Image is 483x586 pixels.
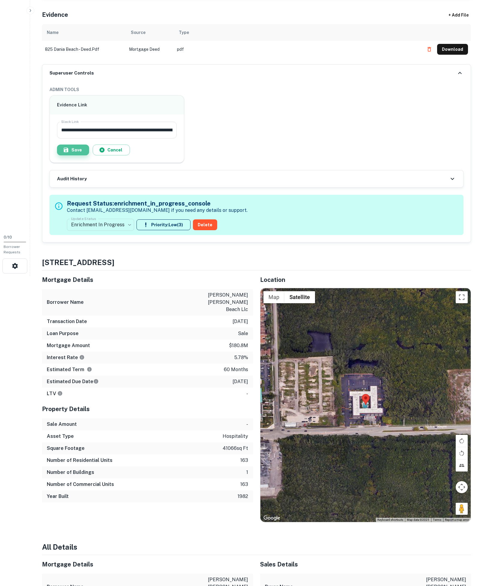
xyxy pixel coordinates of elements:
h5: Mortgage Details [42,275,253,284]
svg: Estimate is based on a standard schedule for this type of loan. [93,379,99,384]
span: Map data ©2025 [407,518,429,521]
span: 0 / 10 [4,235,12,240]
p: 163 [240,481,248,488]
label: Update Status [71,216,96,221]
p: Contact [EMAIL_ADDRESS][DOMAIN_NAME] if you need any details or support. [67,207,247,214]
h6: Sale Amount [47,421,77,428]
h6: Interest Rate [47,354,85,361]
p: [DATE] [232,318,248,325]
p: 163 [240,457,248,464]
button: Cancel [93,145,130,155]
p: 41066 sq ft [223,445,248,452]
h6: ADMIN TOOLS [49,86,463,93]
th: Source [126,24,174,41]
svg: LTVs displayed on the website are for informational purposes only and may be reported incorrectly... [57,391,63,396]
h6: Estimated Due Date [47,378,99,385]
h6: Year Built [47,493,69,500]
p: [DATE] [232,378,248,385]
a: Open this area in Google Maps (opens a new window) [262,514,282,522]
button: Download [437,44,468,55]
p: sale [238,330,248,337]
h4: All Details [42,542,471,552]
p: 5.78% [234,354,248,361]
div: Source [131,29,145,36]
svg: The interest rates displayed on the website are for informational purposes only and may be report... [79,355,85,360]
td: 825 dania beach - deed.pdf [42,41,126,58]
a: Terms (opens in new tab) [433,518,441,521]
label: Slack Link [61,119,79,124]
button: Drag Pegman onto the map to open Street View [456,503,468,515]
td: pdf [174,41,421,58]
p: hospitality [223,433,248,440]
p: - [246,421,248,428]
h5: Property Details [42,404,253,414]
button: Show satellite imagery [284,291,315,303]
th: Name [42,24,126,41]
button: Save [57,145,89,155]
button: Rotate map clockwise [456,435,468,447]
p: - [246,390,248,397]
h6: Transaction Date [47,318,87,325]
p: 60 months [224,366,248,373]
button: Tilt map [456,459,468,472]
h6: LTV [47,390,63,397]
span: Borrower Requests [4,245,20,254]
img: Google [262,514,282,522]
a: Report a map error [445,518,469,521]
div: Enrichment In Progress [67,216,134,233]
p: 1 [246,469,248,476]
h6: Square Footage [47,445,85,452]
div: + Add File [437,10,479,20]
h5: Request Status: enrichment_in_progress_console [67,199,247,208]
button: Map camera controls [456,481,468,493]
button: Show street map [263,291,284,303]
h6: Number of Residential Units [47,457,112,464]
button: Keyboard shortcuts [377,518,403,522]
div: Name [47,29,58,36]
h6: Estimated Term [47,366,92,373]
iframe: Chat Widget [453,538,483,567]
h6: Mortgage Amount [47,342,90,349]
button: Delete file [424,44,435,54]
h6: Number of Buildings [47,469,94,476]
p: $180.8m [229,342,248,349]
h6: Number of Commercial Units [47,481,114,488]
h4: [STREET_ADDRESS] [42,257,471,268]
p: [PERSON_NAME] [PERSON_NAME] beach llc [194,291,248,313]
td: Mortgage Deed [126,41,174,58]
button: Delete [193,219,217,230]
h5: Sales Details [260,560,471,569]
h5: Evidence [42,10,68,19]
svg: Term is based on a standard schedule for this type of loan. [87,367,92,372]
p: 1982 [238,493,248,500]
button: Rotate map counterclockwise [456,447,468,459]
h5: Location [260,275,471,284]
button: Priority:Low(3) [136,219,190,230]
h5: Mortgage Details [42,560,253,569]
h6: Borrower Name [47,299,84,306]
div: scrollable content [42,24,471,64]
h6: Audit History [57,175,87,182]
h6: Loan Purpose [47,330,79,337]
button: Toggle fullscreen view [456,291,468,303]
h6: Superuser Controls [49,70,94,77]
th: Type [174,24,421,41]
h6: Asset Type [47,433,74,440]
h6: Evidence Link [57,102,177,108]
div: Type [179,29,189,36]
